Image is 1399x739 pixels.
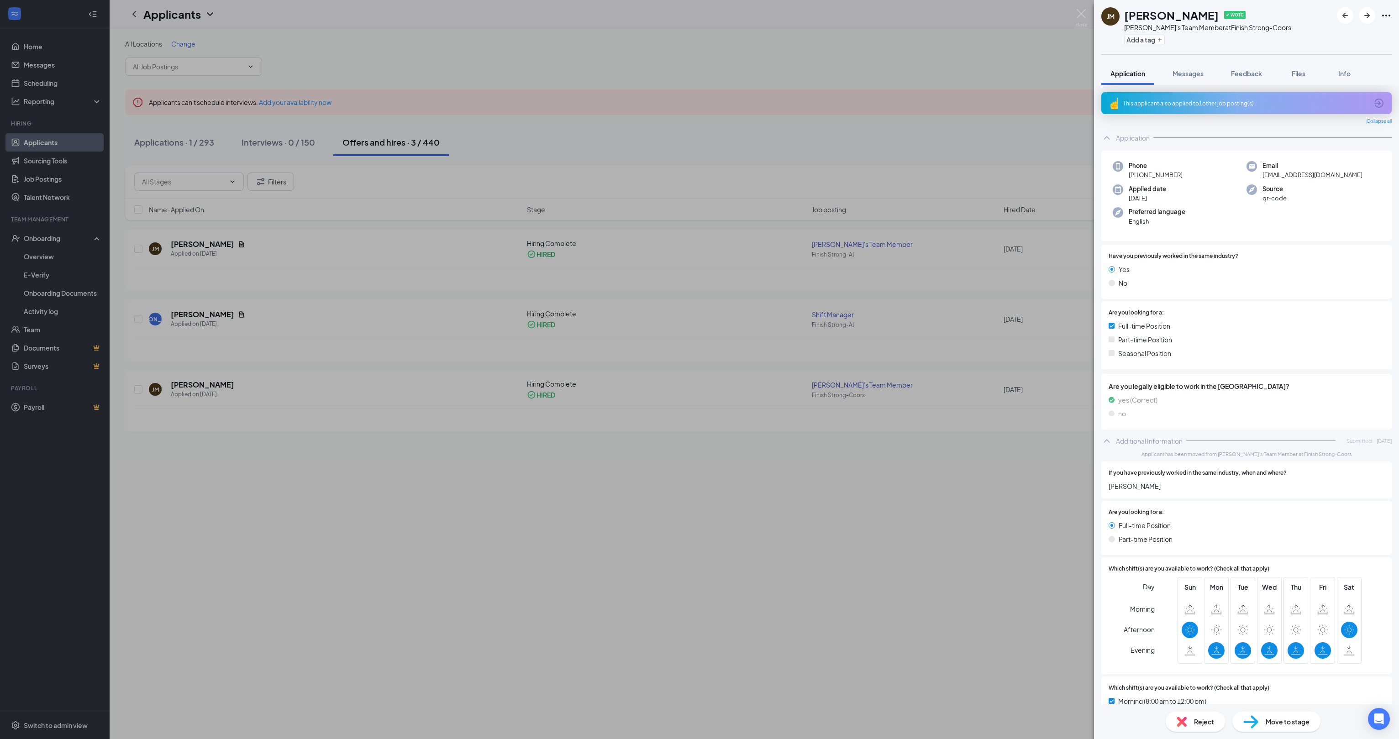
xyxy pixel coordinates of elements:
span: Morning (8:00 am to 12:00 pm) [1118,696,1206,706]
div: JM [1107,12,1115,21]
span: Messages [1173,69,1204,78]
span: ✔ WOTC [1224,11,1246,19]
button: PlusAdd a tag [1124,35,1165,44]
span: Afternoon [1124,621,1155,638]
span: Are you looking for a: [1109,309,1164,317]
span: Preferred language [1129,207,1185,216]
span: Phone [1129,161,1183,170]
span: Part-time Position [1119,534,1173,544]
span: Fri [1315,582,1331,592]
span: Wed [1261,582,1278,592]
span: Which shift(s) are you available to work? (Check all that apply) [1109,565,1269,573]
span: Which shift(s) are you available to work? (Check all that apply) [1109,684,1269,692]
svg: ChevronUp [1101,435,1112,446]
svg: Plus [1157,37,1162,42]
svg: ArrowRight [1362,10,1373,21]
span: Sun [1182,582,1198,592]
span: Reject [1194,717,1214,727]
span: Are you legally eligible to work in the [GEOGRAPHIC_DATA]? [1109,381,1384,391]
span: [DATE] [1129,194,1166,203]
span: Evening [1131,642,1155,658]
button: ArrowRight [1359,7,1375,24]
span: If you have previously worked in the same industry, when and where? [1109,469,1287,477]
span: Sat [1341,582,1357,592]
span: Have you previously worked in the same industry? [1109,252,1238,261]
span: [PHONE_NUMBER] [1129,170,1183,179]
span: Files [1292,69,1305,78]
span: [PERSON_NAME] [1109,481,1384,491]
span: Applicant has been moved from [PERSON_NAME]'s Team Member at Finish Strong-Coors [1141,450,1352,458]
div: This applicant also applied to 1 other job posting(s) [1123,100,1368,107]
span: [DATE] [1377,437,1392,445]
span: English [1129,217,1185,226]
span: Submitted: [1346,437,1373,445]
span: No [1119,278,1127,288]
span: Part-time Position [1118,335,1172,345]
span: Full-time Position [1118,321,1170,331]
span: [EMAIL_ADDRESS][DOMAIN_NAME] [1262,170,1362,179]
span: Email [1262,161,1362,170]
div: Additional Information [1116,436,1183,445]
span: Seasonal Position [1118,348,1171,358]
div: Open Intercom Messenger [1368,708,1390,730]
span: Are you looking for a: [1109,508,1164,517]
span: no [1118,409,1126,419]
span: Info [1338,69,1351,78]
span: Application [1110,69,1145,78]
span: Morning [1130,601,1155,617]
span: Feedback [1231,69,1262,78]
span: yes (Correct) [1118,395,1157,405]
div: [PERSON_NAME]'s Team Member at Finish Strong-Coors [1124,23,1291,32]
svg: Ellipses [1381,10,1392,21]
span: Applied date [1129,184,1166,194]
h1: [PERSON_NAME] [1124,7,1219,23]
span: qr-code [1262,194,1287,203]
svg: ArrowLeftNew [1340,10,1351,21]
span: Tue [1235,582,1251,592]
span: Collapse all [1367,118,1392,125]
div: Application [1116,133,1150,142]
svg: ChevronUp [1101,132,1112,143]
span: Thu [1288,582,1304,592]
svg: ArrowCircle [1373,98,1384,109]
button: ArrowLeftNew [1337,7,1353,24]
span: Yes [1119,264,1130,274]
span: Day [1143,582,1155,592]
span: Source [1262,184,1287,194]
span: Mon [1208,582,1225,592]
span: Full-time Position [1119,520,1171,530]
span: Move to stage [1266,717,1310,727]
